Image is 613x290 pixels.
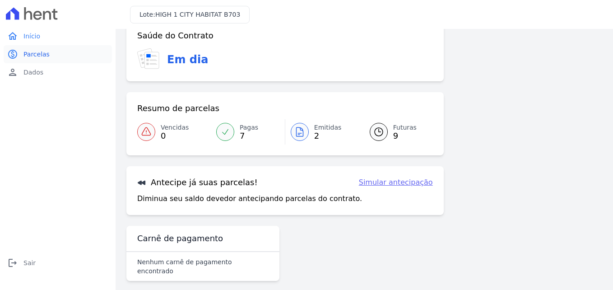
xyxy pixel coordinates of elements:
[137,177,258,188] h3: Antecipe já suas parcelas!
[23,258,36,267] span: Sair
[23,32,40,41] span: Início
[7,49,18,60] i: paid
[139,10,240,19] h3: Lote:
[4,63,112,81] a: personDados
[23,50,50,59] span: Parcelas
[137,30,214,41] h3: Saúde do Contrato
[7,31,18,42] i: home
[167,51,208,68] h3: Em dia
[393,123,417,132] span: Futuras
[7,67,18,78] i: person
[314,132,342,140] span: 2
[161,132,189,140] span: 0
[4,27,112,45] a: homeInício
[137,103,219,114] h3: Resumo de parcelas
[137,257,269,276] p: Nenhum carnê de pagamento encontrado
[161,123,189,132] span: Vencidas
[137,233,223,244] h3: Carnê de pagamento
[240,123,258,132] span: Pagas
[4,254,112,272] a: logoutSair
[155,11,240,18] span: HIGH 1 CITY HABITAT B703
[137,193,362,204] p: Diminua seu saldo devedor antecipando parcelas do contrato.
[137,119,211,145] a: Vencidas 0
[314,123,342,132] span: Emitidas
[211,119,285,145] a: Pagas 7
[285,119,359,145] a: Emitidas 2
[240,132,258,140] span: 7
[23,68,43,77] span: Dados
[359,177,433,188] a: Simular antecipação
[359,119,433,145] a: Futuras 9
[7,257,18,268] i: logout
[393,132,417,140] span: 9
[4,45,112,63] a: paidParcelas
